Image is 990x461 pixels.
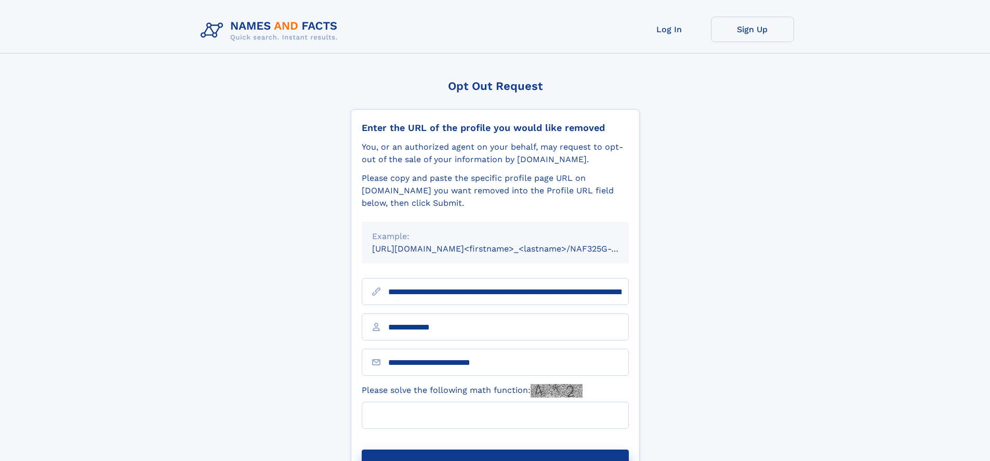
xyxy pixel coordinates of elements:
[362,141,629,166] div: You, or an authorized agent on your behalf, may request to opt-out of the sale of your informatio...
[362,172,629,209] div: Please copy and paste the specific profile page URL on [DOMAIN_NAME] you want removed into the Pr...
[372,244,649,254] small: [URL][DOMAIN_NAME]<firstname>_<lastname>/NAF325G-xxxxxxxx
[196,17,346,45] img: Logo Names and Facts
[372,230,618,243] div: Example:
[351,80,640,93] div: Opt Out Request
[362,122,629,134] div: Enter the URL of the profile you would like removed
[362,384,583,398] label: Please solve the following math function:
[711,17,794,42] a: Sign Up
[628,17,711,42] a: Log In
